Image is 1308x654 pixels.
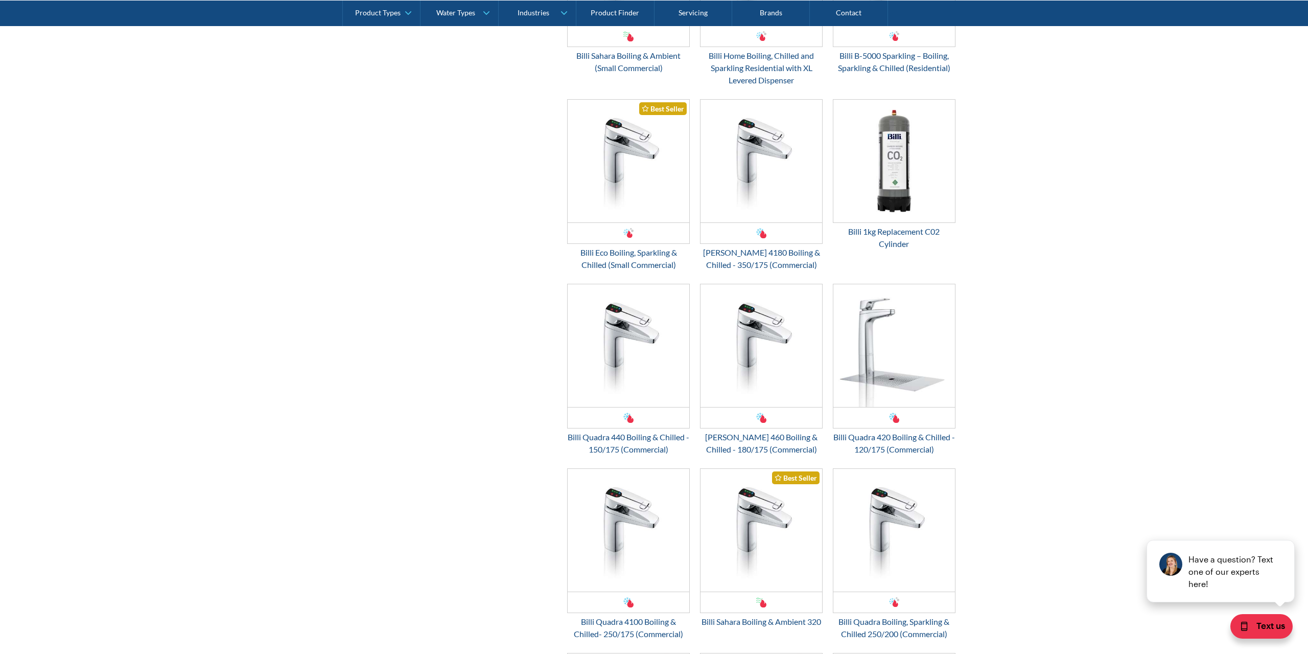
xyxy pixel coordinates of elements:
[700,431,823,456] div: [PERSON_NAME] 460 Boiling & Chilled - 180/175 (Commercial)
[518,8,549,17] div: Industries
[567,431,690,456] div: Billi Quadra 440 Boiling & Chilled - 150/175 (Commercial)
[700,469,822,592] img: Billi Sahara Boiling & Ambient 320
[833,616,955,640] div: Billi Quadra Boiling, Sparkling & Chilled 250/200 (Commercial)
[700,100,822,222] img: Billi Quadra 4180 Boiling & Chilled - 350/175 (Commercial)
[772,471,820,484] div: Best Seller
[700,616,823,628] div: Billi Sahara Boiling & Ambient 320
[700,284,822,407] img: Billi Quadra 460 Boiling & Chilled - 180/175 (Commercial)
[833,50,955,74] div: Billi B-5000 Sparkling – Boiling, Sparkling & Chilled (Residential)
[567,284,690,456] a: Billi Quadra 440 Boiling & Chilled - 150/175 (Commercial)Billi Quadra 440 Boiling & Chilled - 150...
[568,469,689,592] img: Billi Quadra 4100 Boiling & Chilled- 250/175 (Commercial)
[833,469,955,592] img: Billi Quadra Boiling, Sparkling & Chilled 250/200 (Commercial)
[567,468,690,640] a: Billi Quadra 4100 Boiling & Chilled- 250/175 (Commercial)Billi Quadra 4100 Boiling & Chilled- 250...
[700,99,823,271] a: Billi Quadra 4180 Boiling & Chilled - 350/175 (Commercial)[PERSON_NAME] 4180 Boiling & Chilled - ...
[567,246,690,271] div: Billi Eco Boiling, Sparkling & Chilled (Small Commercial)
[1206,603,1308,654] iframe: podium webchat widget bubble
[833,431,955,456] div: Billi Quadra 420 Boiling & Chilled - 120/175 (Commercial)
[639,102,687,115] div: Best Seller
[700,468,823,628] a: Billi Sahara Boiling & Ambient 320Best SellerBilli Sahara Boiling & Ambient 320
[700,246,823,271] div: [PERSON_NAME] 4180 Boiling & Chilled - 350/175 (Commercial)
[833,468,955,640] a: Billi Quadra Boiling, Sparkling & Chilled 250/200 (Commercial)Billi Quadra Boiling, Sparkling & C...
[833,99,955,250] a: Billi 1kg Replacement C02 CylinderBilli 1kg Replacement C02 Cylinder
[568,284,689,407] img: Billi Quadra 440 Boiling & Chilled - 150/175 (Commercial)
[436,8,475,17] div: Water Types
[700,50,823,86] div: Billi Home Boiling, Chilled and Sparkling Residential with XL Levered Dispenser
[833,225,955,250] div: Billi 1kg Replacement C02 Cylinder
[567,99,690,271] a: Billi Eco Boiling, Sparkling & Chilled (Small Commercial)Best SellerBilli Eco Boiling, Sparkling ...
[1134,493,1308,616] iframe: podium webchat widget prompt
[567,616,690,640] div: Billi Quadra 4100 Boiling & Chilled- 250/175 (Commercial)
[700,284,823,456] a: Billi Quadra 460 Boiling & Chilled - 180/175 (Commercial)[PERSON_NAME] 460 Boiling & Chilled - 18...
[833,284,955,407] img: Billi Quadra 420 Boiling & Chilled - 120/175 (Commercial)
[567,50,690,74] div: Billi Sahara Boiling & Ambient (Small Commercial)
[355,8,401,17] div: Product Types
[833,100,955,222] img: Billi 1kg Replacement C02 Cylinder
[568,100,689,222] img: Billi Eco Boiling, Sparkling & Chilled (Small Commercial)
[833,284,955,456] a: Billi Quadra 420 Boiling & Chilled - 120/175 (Commercial)Billi Quadra 420 Boiling & Chilled - 120...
